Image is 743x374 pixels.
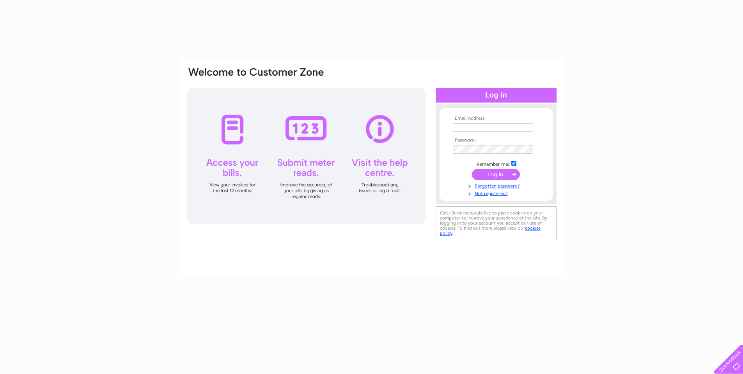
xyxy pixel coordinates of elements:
[436,206,557,240] div: Clear Business would like to place cookies on your computer to improve your experience of the sit...
[451,138,541,143] th: Password:
[453,182,541,189] a: Forgotten password?
[472,169,520,180] input: Submit
[451,160,541,167] td: Remember me?
[440,225,541,236] a: cookies policy
[453,189,541,197] a: Not registered?
[451,116,541,121] th: Email Address:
